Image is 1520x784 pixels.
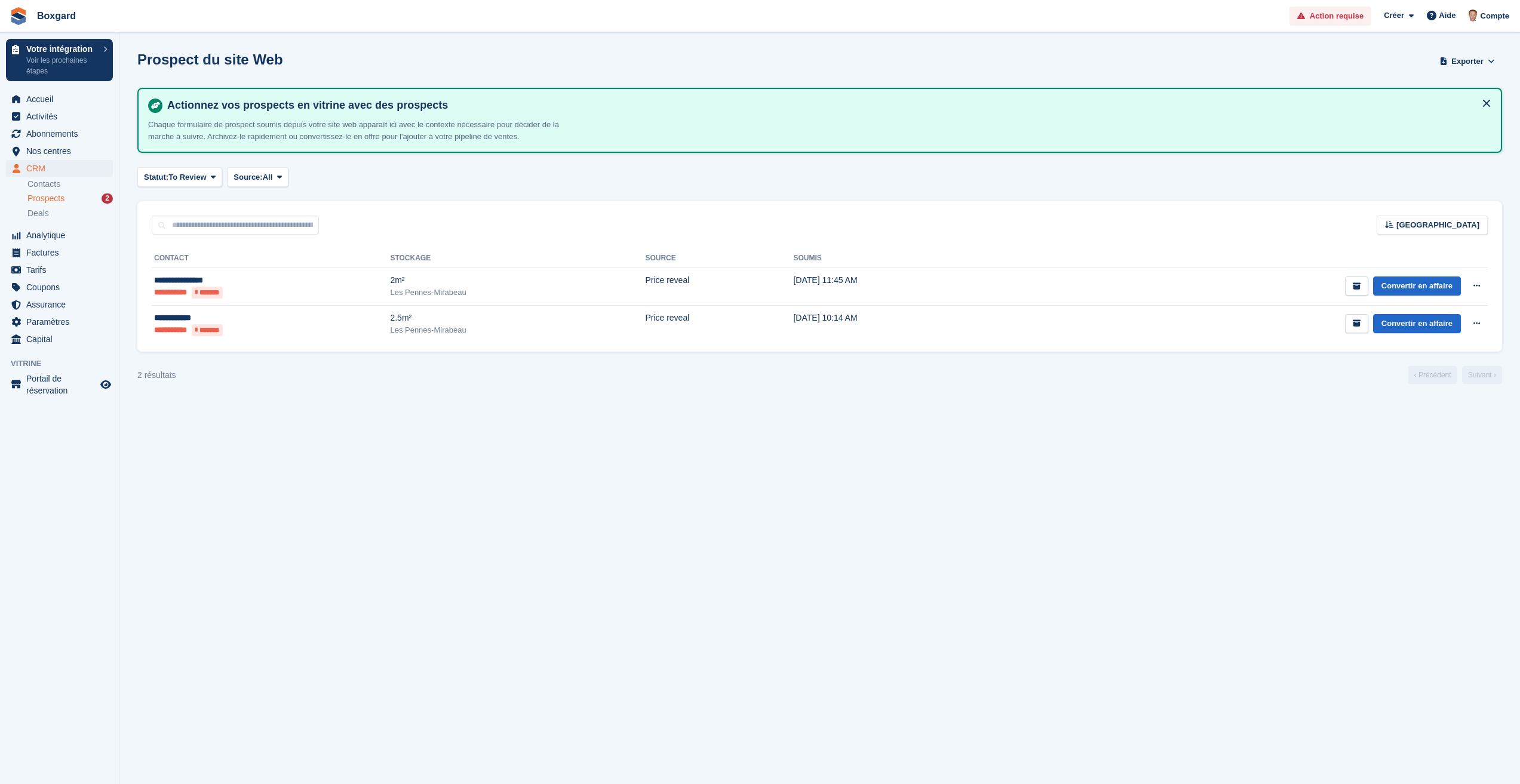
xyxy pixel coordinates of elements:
a: menu [6,313,113,330]
a: Précédent [1408,366,1457,384]
span: [GEOGRAPHIC_DATA] [1396,219,1479,231]
td: [DATE] 10:14 AM [793,305,1008,342]
a: menu [6,125,113,142]
span: Tarifs [26,262,98,278]
span: Deals [27,208,49,219]
h1: Prospect du site Web [137,51,283,67]
a: Deals [27,207,113,220]
th: Source [645,249,793,268]
a: menu [6,279,113,296]
a: menu [6,108,113,125]
a: menu [6,262,113,278]
a: Votre intégration Voir les prochaines étapes [6,39,113,81]
div: 2m² [390,274,645,287]
td: Price reveal [645,305,793,342]
a: menu [6,296,113,313]
a: Prospects 2 [27,192,113,205]
span: Abonnements [26,125,98,142]
a: Convertir en affaire [1373,314,1461,334]
div: 2.5m² [390,312,645,324]
th: Soumis [793,249,1008,268]
button: Exporter [1438,51,1497,71]
span: Capital [26,331,98,348]
span: Compte [1481,10,1509,22]
span: Prospects [27,193,65,204]
span: Factures [26,244,98,261]
h4: Actionnez vos prospects en vitrine avec des prospects [162,99,1491,112]
img: Alban Mackay [1467,10,1479,21]
th: Stockage [390,249,645,268]
span: To Review [168,171,206,183]
th: Contact [152,249,390,268]
span: CRM [26,160,98,177]
button: Source: All [227,167,288,187]
div: Les Pennes-Mirabeau [390,287,645,299]
span: Assurance [26,296,98,313]
span: Source: [234,171,262,183]
a: menu [6,91,113,107]
td: [DATE] 11:45 AM [793,268,1008,306]
div: 2 résultats [137,369,176,382]
img: stora-icon-8386f47178a22dfd0bd8f6a31ec36ba5ce8667c1dd55bd0f319d3a0aa187defe.svg [10,7,27,25]
span: Coupons [26,279,98,296]
span: Analytique [26,227,98,244]
a: menu [6,160,113,177]
td: Price reveal [645,268,793,306]
p: Voir les prochaines étapes [26,55,97,76]
a: menu [6,373,113,396]
div: Les Pennes-Mirabeau [390,324,645,336]
span: Activités [26,108,98,125]
span: Action requise [1310,10,1364,22]
span: Exporter [1451,56,1483,67]
nav: Page [1406,366,1504,384]
p: Chaque formulaire de prospect soumis depuis votre site web apparaît ici avec le contexte nécessai... [148,119,566,142]
a: Suivant [1462,366,1502,384]
a: menu [6,227,113,244]
a: menu [6,331,113,348]
div: 2 [102,193,113,204]
span: Accueil [26,91,98,107]
a: Boutique d'aperçu [99,377,113,392]
button: Statut: To Review [137,167,222,187]
a: menu [6,143,113,159]
span: Paramètres [26,313,98,330]
span: Statut: [144,171,168,183]
a: Boxgard [32,6,81,26]
a: Contacts [27,179,113,190]
a: Convertir en affaire [1373,276,1461,296]
a: menu [6,244,113,261]
span: All [263,171,273,183]
span: Portail de réservation [26,373,98,396]
a: Action requise [1289,7,1371,26]
span: Aide [1439,10,1455,21]
span: Vitrine [11,358,119,370]
p: Votre intégration [26,45,97,53]
span: Nos centres [26,143,98,159]
span: Créer [1384,10,1404,21]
